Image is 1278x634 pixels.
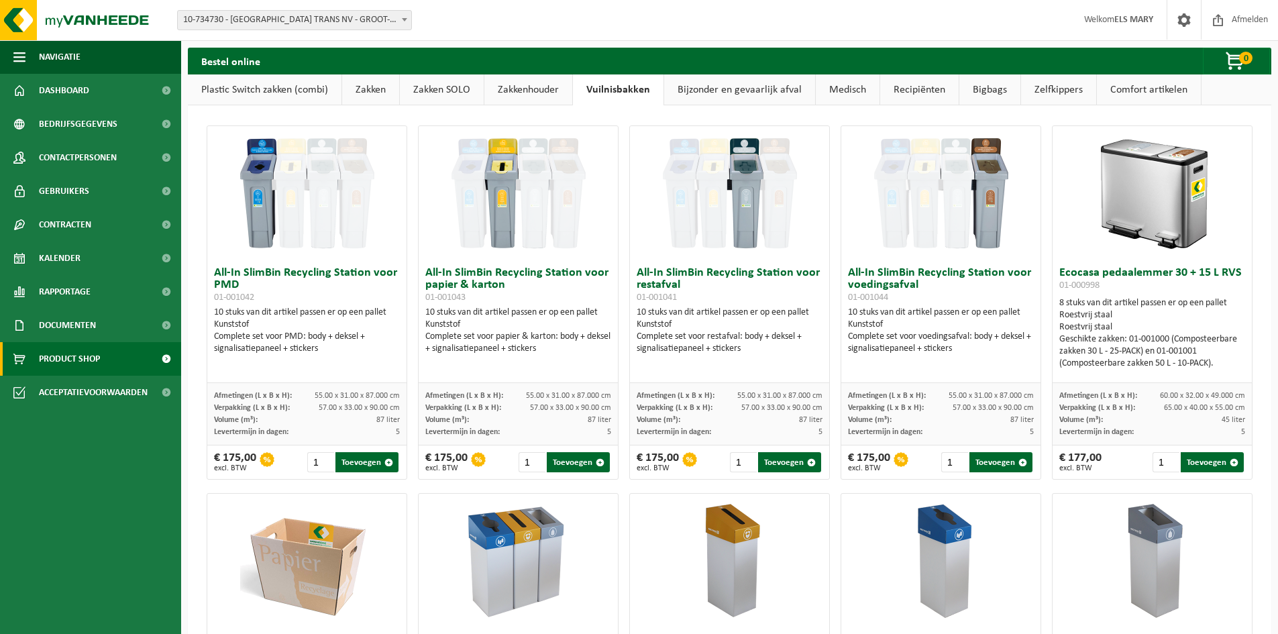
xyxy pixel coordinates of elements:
img: 02-014091 [663,494,797,628]
span: Afmetingen (L x B x H): [425,392,503,400]
span: 65.00 x 40.00 x 55.00 cm [1164,404,1245,412]
h3: Ecocasa pedaalemmer 30 + 15 L RVS [1059,267,1245,294]
img: 01-000998 [1085,126,1220,260]
a: Bijzonder en gevaarlijk afval [664,74,815,105]
div: Geschikte zakken: 01-001000 (Composteerbare zakken 30 L - 25-PACK) en 01-001001 (Composteerbare z... [1059,333,1245,370]
span: 01-000998 [1059,280,1100,290]
button: Toevoegen [758,452,821,472]
span: 57.00 x 33.00 x 90.00 cm [319,404,400,412]
span: 87 liter [376,416,400,424]
span: Levertermijn in dagen: [214,428,288,436]
a: Zakken SOLO [400,74,484,105]
span: Volume (m³): [425,416,469,424]
span: Documenten [39,309,96,342]
span: 60.00 x 32.00 x 49.000 cm [1160,392,1245,400]
a: Bigbags [959,74,1020,105]
div: Kunststof [848,319,1034,331]
span: Levertermijn in dagen: [848,428,922,436]
a: Comfort artikelen [1097,74,1201,105]
span: Volume (m³): [637,416,680,424]
div: 10 stuks van dit artikel passen er op een pallet [848,307,1034,355]
span: excl. BTW [214,464,256,472]
div: 8 stuks van dit artikel passen er op een pallet [1059,297,1245,370]
button: Toevoegen [969,452,1032,472]
img: 01-001043 [451,126,586,260]
span: 5 [1030,428,1034,436]
div: Complete set voor PMD: body + deksel + signalisatiepaneel + stickers [214,331,400,355]
span: Contracten [39,208,91,242]
a: Recipiënten [880,74,959,105]
span: 45 liter [1222,416,1245,424]
span: Acceptatievoorwaarden [39,376,148,409]
span: 55.00 x 31.00 x 87.000 cm [949,392,1034,400]
span: excl. BTW [637,464,679,472]
span: 01-001041 [637,293,677,303]
span: 10-734730 - BENELUX TRANS NV - GROOT-BIJGAARDEN [177,10,412,30]
div: € 175,00 [214,452,256,472]
input: 1 [519,452,546,472]
img: 01-001044 [874,126,1008,260]
span: Navigatie [39,40,81,74]
span: 0 [1239,52,1253,64]
span: 55.00 x 31.00 x 87.000 cm [737,392,822,400]
h3: All-In SlimBin Recycling Station voor PMD [214,267,400,303]
div: Kunststof [214,319,400,331]
span: Levertermijn in dagen: [637,428,711,436]
span: 01-001043 [425,293,466,303]
span: Volume (m³): [1059,416,1103,424]
a: Vuilnisbakken [573,74,663,105]
span: Dashboard [39,74,89,107]
span: 5 [818,428,822,436]
span: Gebruikers [39,174,89,208]
span: 5 [607,428,611,436]
input: 1 [1153,452,1180,472]
button: Toevoegen [1181,452,1244,472]
button: Toevoegen [547,452,610,472]
a: Medisch [816,74,880,105]
span: excl. BTW [1059,464,1102,472]
a: Plastic Switch zakken (combi) [188,74,341,105]
span: 87 liter [1010,416,1034,424]
span: 55.00 x 31.00 x 87.000 cm [526,392,611,400]
img: 02-014090 [874,494,1008,628]
div: 10 stuks van dit artikel passen er op een pallet [214,307,400,355]
img: 01-000263 [240,494,374,628]
span: excl. BTW [848,464,890,472]
span: Afmetingen (L x B x H): [1059,392,1137,400]
span: Volume (m³): [214,416,258,424]
div: 10 stuks van dit artikel passen er op een pallet [425,307,611,355]
a: Zakken [342,74,399,105]
a: Zelfkippers [1021,74,1096,105]
span: 87 liter [799,416,822,424]
strong: ELS MARY [1114,15,1153,25]
div: € 175,00 [848,452,890,472]
span: 01-001042 [214,293,254,303]
h3: All-In SlimBin Recycling Station voor restafval [637,267,822,303]
span: 57.00 x 33.00 x 90.00 cm [530,404,611,412]
span: Bedrijfsgegevens [39,107,117,141]
span: 10-734730 - BENELUX TRANS NV - GROOT-BIJGAARDEN [178,11,411,30]
span: 57.00 x 33.00 x 90.00 cm [953,404,1034,412]
input: 1 [730,452,757,472]
button: Toevoegen [335,452,398,472]
div: Roestvrij staal [1059,309,1245,321]
button: 0 [1203,48,1270,74]
div: Complete set voor papier & karton: body + deksel + signalisatiepaneel + stickers [425,331,611,355]
span: Levertermijn in dagen: [425,428,500,436]
img: 01-000670 [451,494,586,628]
span: Verpakking (L x B x H): [848,404,924,412]
span: Kalender [39,242,81,275]
h3: All-In SlimBin Recycling Station voor voedingsafval [848,267,1034,303]
span: Product Shop [39,342,100,376]
img: 01-001041 [663,126,797,260]
div: Kunststof [425,319,611,331]
div: Kunststof [637,319,822,331]
h3: All-In SlimBin Recycling Station voor papier & karton [425,267,611,303]
span: 55.00 x 31.00 x 87.000 cm [315,392,400,400]
span: Contactpersonen [39,141,117,174]
span: Verpakking (L x B x H): [1059,404,1135,412]
span: Levertermijn in dagen: [1059,428,1134,436]
span: Rapportage [39,275,91,309]
input: 1 [941,452,969,472]
a: Zakkenhouder [484,74,572,105]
